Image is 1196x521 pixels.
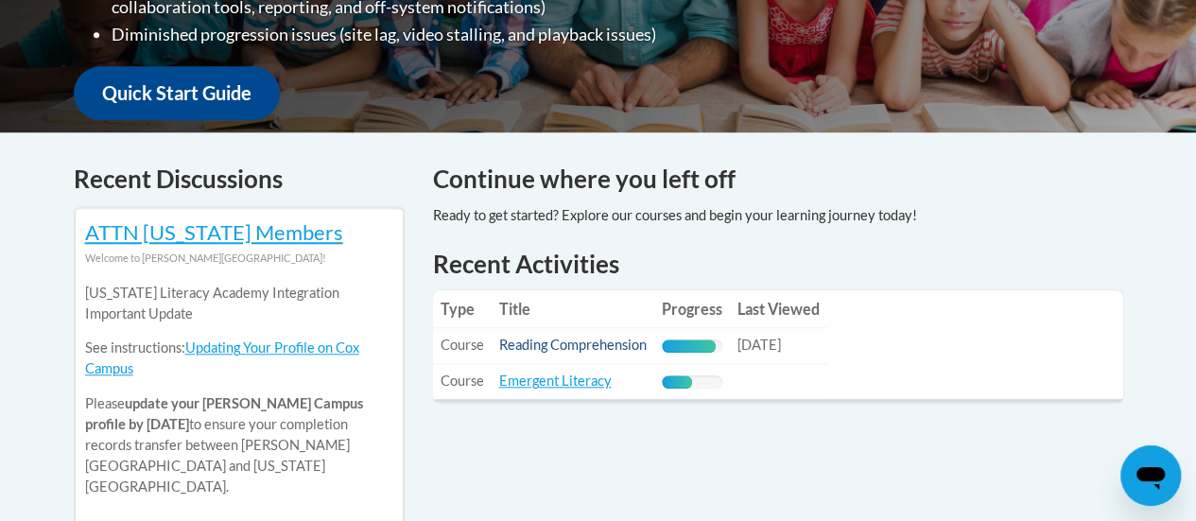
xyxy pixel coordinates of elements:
[74,66,280,120] a: Quick Start Guide
[433,247,1123,281] h1: Recent Activities
[433,161,1123,198] h4: Continue where you left off
[441,337,484,353] span: Course
[433,290,492,328] th: Type
[85,219,343,245] a: ATTN [US_STATE] Members
[662,339,717,353] div: Progress, %
[85,269,393,512] div: Please to ensure your completion records transfer between [PERSON_NAME][GEOGRAPHIC_DATA] and [US_...
[112,21,759,48] li: Diminished progression issues (site lag, video stalling, and playback issues)
[662,375,692,389] div: Progress, %
[499,373,612,389] a: Emergent Literacy
[737,337,781,353] span: [DATE]
[85,339,359,376] a: Updating Your Profile on Cox Campus
[730,290,827,328] th: Last Viewed
[85,283,393,324] p: [US_STATE] Literacy Academy Integration Important Update
[499,337,647,353] a: Reading Comprehension
[85,338,393,379] p: See instructions:
[74,161,405,198] h4: Recent Discussions
[441,373,484,389] span: Course
[1120,445,1181,506] iframe: Button to launch messaging window
[85,395,363,432] b: update your [PERSON_NAME] Campus profile by [DATE]
[492,290,654,328] th: Title
[654,290,730,328] th: Progress
[85,248,393,269] div: Welcome to [PERSON_NAME][GEOGRAPHIC_DATA]!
